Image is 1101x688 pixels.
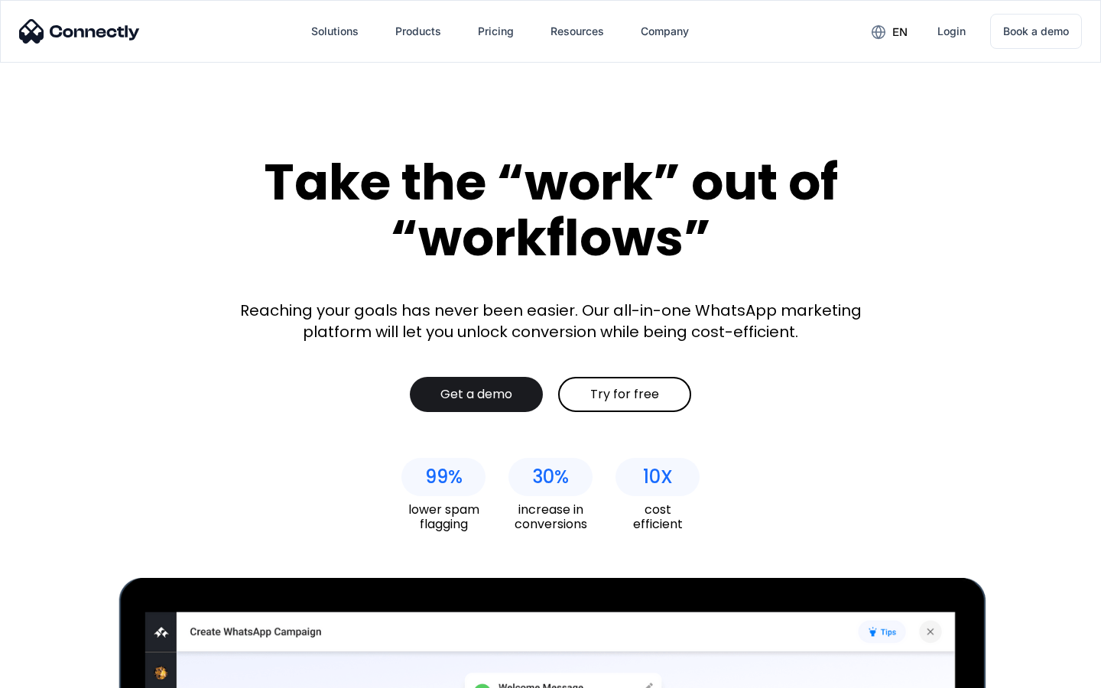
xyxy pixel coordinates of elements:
[478,21,514,42] div: Pricing
[558,377,691,412] a: Try for free
[641,21,689,42] div: Company
[937,21,966,42] div: Login
[508,502,593,531] div: increase in conversions
[19,19,140,44] img: Connectly Logo
[550,21,604,42] div: Resources
[892,21,908,43] div: en
[643,466,673,488] div: 10X
[31,661,92,683] ul: Language list
[925,13,978,50] a: Login
[229,300,872,342] div: Reaching your goals has never been easier. Our all-in-one WhatsApp marketing platform will let yo...
[401,502,486,531] div: lower spam flagging
[532,466,569,488] div: 30%
[425,466,463,488] div: 99%
[410,377,543,412] a: Get a demo
[615,502,700,531] div: cost efficient
[395,21,441,42] div: Products
[990,14,1082,49] a: Book a demo
[440,387,512,402] div: Get a demo
[590,387,659,402] div: Try for free
[311,21,359,42] div: Solutions
[466,13,526,50] a: Pricing
[206,154,895,265] div: Take the “work” out of “workflows”
[15,661,92,683] aside: Language selected: English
